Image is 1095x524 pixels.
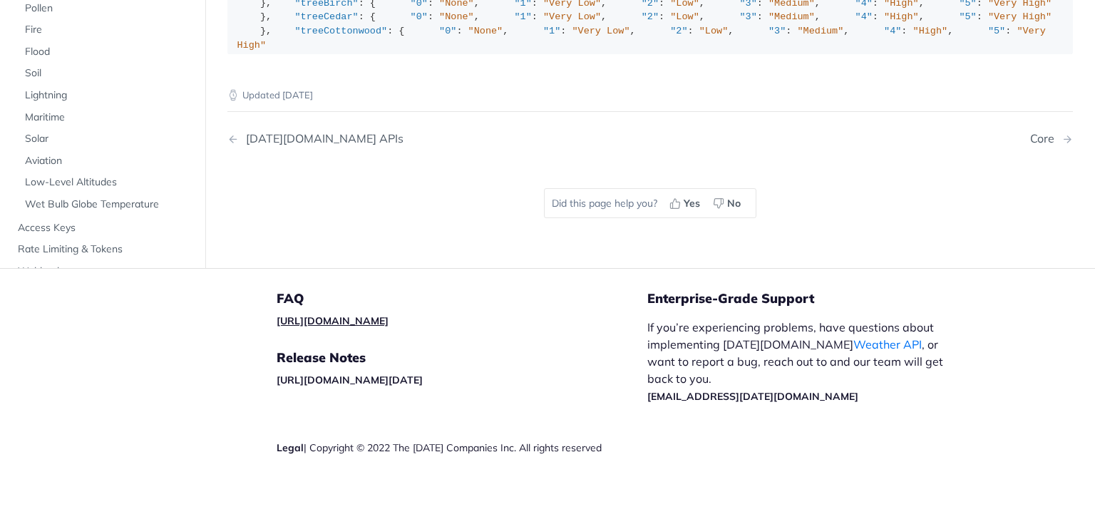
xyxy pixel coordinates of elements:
span: "None" [468,26,503,36]
a: Maritime [18,107,195,128]
span: Pollen [25,1,191,16]
a: Solar [18,128,195,150]
span: "Low" [670,11,699,22]
span: "treeCypress" [295,53,370,64]
a: Weather API [853,337,922,351]
span: "4" [867,53,884,64]
span: "3" [751,53,768,64]
span: "1" [543,26,560,36]
span: Fire [25,23,191,37]
span: Maritime [25,111,191,125]
span: Yes [684,196,700,211]
span: "Medium" [768,11,815,22]
nav: Pagination Controls [227,118,1073,160]
span: "treeCedar" [295,11,359,22]
span: "Very High" [237,26,1052,51]
span: Access Keys [18,221,191,235]
div: Core [1030,132,1061,145]
span: "1" [526,53,543,64]
div: | Copyright © 2022 The [DATE] Companies Inc. All rights reserved [277,441,647,455]
span: Low-Level Altitudes [25,176,191,190]
span: "treeCottonwood" [295,26,388,36]
span: "None" [451,53,485,64]
span: "Very High" [999,53,1063,64]
div: [DATE][DOMAIN_NAME] APIs [239,132,403,145]
a: [URL][DOMAIN_NAME][DATE] [277,374,423,386]
a: Previous Page: Tomorrow.io APIs [227,132,590,145]
a: [URL][DOMAIN_NAME] [277,314,389,327]
span: Solar [25,132,191,146]
span: "High" [895,53,930,64]
p: If you’re experiencing problems, have questions about implementing [DATE][DOMAIN_NAME] , or want ... [647,319,958,404]
span: Lightning [25,88,191,103]
p: Updated [DATE] [227,88,1073,103]
span: "Medium" [780,53,826,64]
span: "2" [653,53,670,64]
span: Wet Bulb Globe Temperature [25,197,191,212]
span: "5" [971,53,988,64]
a: Aviation [18,150,195,172]
span: "None" [439,11,474,22]
span: "5" [959,11,976,22]
h5: Enterprise-Grade Support [647,290,981,307]
span: "Low" [699,26,729,36]
span: "3" [739,11,756,22]
span: Soil [25,67,191,81]
a: Flood [18,41,195,63]
span: "Very Low" [572,26,629,36]
span: "0" [422,53,439,64]
a: Wet Bulb Globe Temperature [18,194,195,215]
span: No [727,196,741,211]
a: Next Page: Core [1030,132,1073,145]
span: "Very High" [988,11,1052,22]
span: "Very Low" [543,11,601,22]
a: Fire [18,19,195,41]
span: "1" [514,11,531,22]
span: Rate Limiting & Tokens [18,242,191,257]
span: "High" [913,26,948,36]
span: "2" [642,11,659,22]
span: "High" [884,11,919,22]
a: Access Keys [11,217,195,239]
h5: FAQ [277,290,647,307]
span: "3" [768,26,786,36]
span: "0" [411,11,428,22]
span: "0" [439,26,456,36]
span: "Very Low" [555,53,612,64]
a: Rate Limiting & Tokens [11,239,195,260]
h5: Release Notes [277,349,647,366]
span: "2" [670,26,687,36]
span: "5" [988,26,1005,36]
a: Low-Level Altitudes [18,173,195,194]
button: Yes [664,192,708,214]
a: Soil [18,63,195,85]
a: Webhooks [11,261,195,282]
span: Webhooks [18,264,191,279]
a: [EMAIL_ADDRESS][DATE][DOMAIN_NAME] [647,390,858,403]
span: "4" [884,26,901,36]
button: No [708,192,749,214]
span: Flood [25,45,191,59]
a: Legal [277,441,304,454]
span: "4" [855,11,873,22]
span: "Low" [682,53,711,64]
div: Did this page help you? [544,188,756,218]
span: "Medium" [798,26,844,36]
span: Aviation [25,154,191,168]
a: Lightning [18,85,195,106]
